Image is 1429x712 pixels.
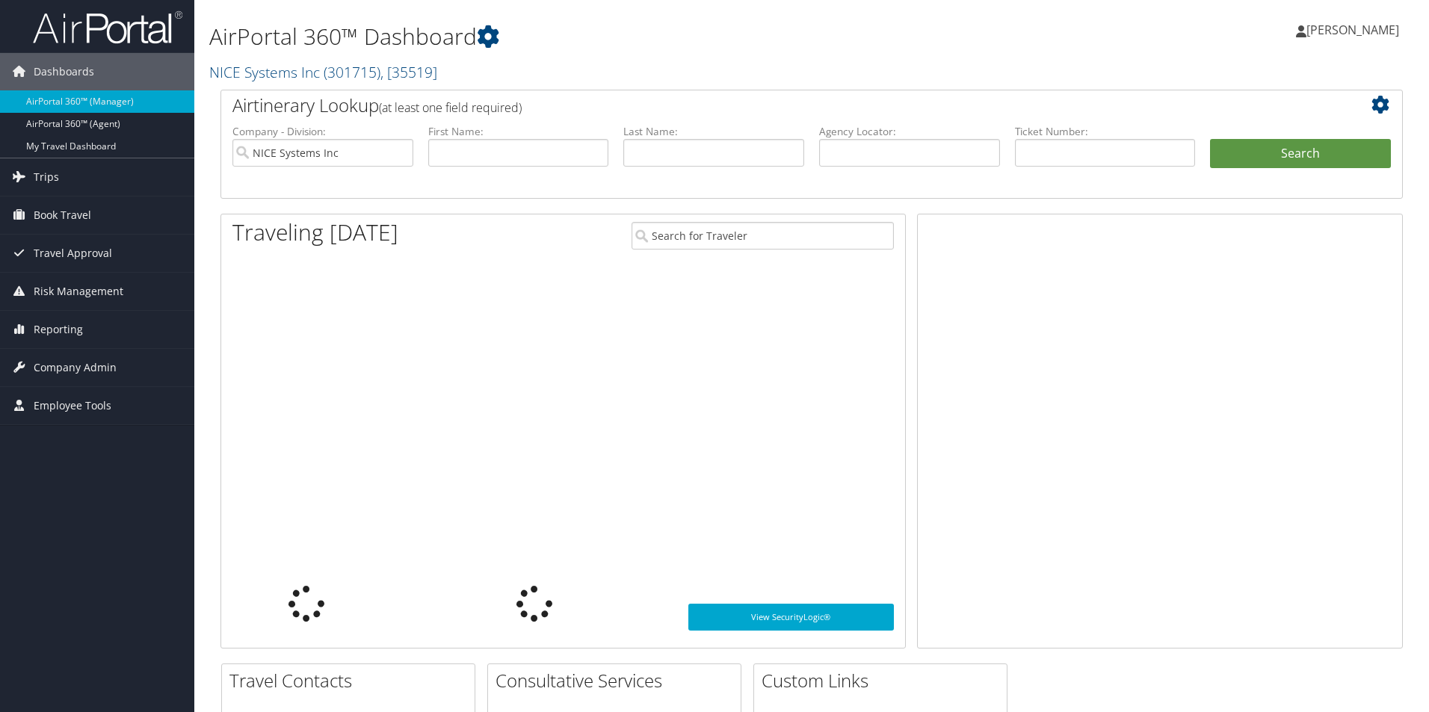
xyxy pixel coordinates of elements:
[232,124,413,139] label: Company - Division:
[819,124,1000,139] label: Agency Locator:
[1296,7,1414,52] a: [PERSON_NAME]
[34,387,111,424] span: Employee Tools
[324,62,380,82] span: ( 301715 )
[428,124,609,139] label: First Name:
[232,93,1292,118] h2: Airtinerary Lookup
[34,311,83,348] span: Reporting
[496,668,741,693] h2: Consultative Services
[34,273,123,310] span: Risk Management
[1306,22,1399,38] span: [PERSON_NAME]
[229,668,475,693] h2: Travel Contacts
[688,604,894,631] a: View SecurityLogic®
[232,217,398,248] h1: Traveling [DATE]
[209,62,437,82] a: NICE Systems Inc
[762,668,1007,693] h2: Custom Links
[34,158,59,196] span: Trips
[34,53,94,90] span: Dashboards
[34,349,117,386] span: Company Admin
[379,99,522,116] span: (at least one field required)
[34,235,112,272] span: Travel Approval
[380,62,437,82] span: , [ 35519 ]
[1210,139,1391,169] button: Search
[623,124,804,139] label: Last Name:
[1015,124,1196,139] label: Ticket Number:
[209,21,1013,52] h1: AirPortal 360™ Dashboard
[34,196,91,234] span: Book Travel
[33,10,182,45] img: airportal-logo.png
[632,222,894,250] input: Search for Traveler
